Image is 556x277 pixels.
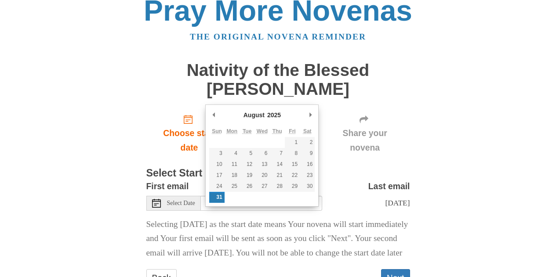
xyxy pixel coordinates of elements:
[225,159,240,170] button: 11
[270,181,285,192] button: 28
[225,170,240,181] button: 18
[167,200,195,206] span: Select Date
[300,181,315,192] button: 30
[273,128,282,134] abbr: Thursday
[289,128,295,134] abbr: Friday
[285,159,300,170] button: 15
[243,128,251,134] abbr: Tuesday
[212,128,222,134] abbr: Sunday
[300,148,315,159] button: 9
[190,32,366,41] a: The original novena reminder
[254,170,269,181] button: 20
[242,108,266,122] div: August
[285,170,300,181] button: 22
[225,181,240,192] button: 25
[257,128,268,134] abbr: Wednesday
[146,61,410,98] h1: Nativity of the Blessed [PERSON_NAME]
[146,107,233,159] a: Choose start date
[285,181,300,192] button: 29
[368,179,410,194] label: Last email
[270,148,285,159] button: 7
[146,217,410,261] p: Selecting [DATE] as the start date means Your novena will start immediately and Your first email ...
[155,126,224,155] span: Choose start date
[146,168,410,179] h3: Select Start Date
[209,148,224,159] button: 3
[209,159,224,170] button: 10
[300,137,315,148] button: 2
[329,126,401,155] span: Share your novena
[254,181,269,192] button: 27
[254,148,269,159] button: 6
[240,181,254,192] button: 26
[270,170,285,181] button: 21
[303,128,312,134] abbr: Saturday
[285,137,300,148] button: 1
[209,170,224,181] button: 17
[240,159,254,170] button: 12
[254,159,269,170] button: 13
[209,108,218,122] button: Previous Month
[209,181,224,192] button: 24
[320,107,410,159] div: Click "Next" to confirm your start date first.
[385,198,410,207] span: [DATE]
[201,196,322,211] input: Use the arrow keys to pick a date
[146,179,189,194] label: First email
[300,170,315,181] button: 23
[227,128,238,134] abbr: Monday
[266,108,282,122] div: 2025
[209,192,224,203] button: 31
[240,170,254,181] button: 19
[240,148,254,159] button: 5
[285,148,300,159] button: 8
[225,148,240,159] button: 4
[300,159,315,170] button: 16
[306,108,315,122] button: Next Month
[270,159,285,170] button: 14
